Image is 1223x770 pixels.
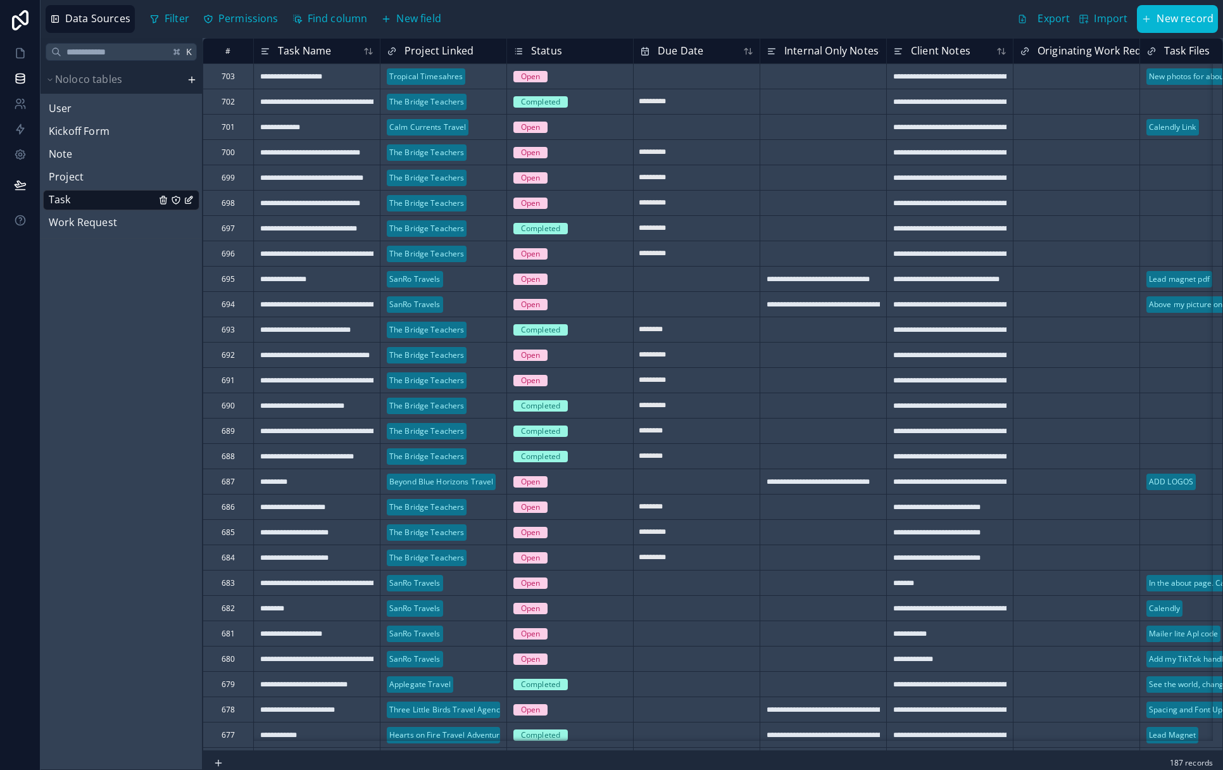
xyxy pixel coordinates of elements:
[222,96,235,106] div: 702
[389,400,464,411] div: The Bridge Teachers
[145,6,194,32] button: Filter
[1149,602,1180,614] div: Calendly
[222,679,235,689] div: 679
[308,11,368,27] span: Find column
[521,248,540,259] div: Open
[377,6,445,32] button: New field
[222,350,235,360] div: 692
[521,552,540,563] div: Open
[222,527,235,537] div: 685
[278,42,331,59] span: Task Name
[1038,11,1070,27] span: Export
[521,273,540,284] div: Open
[521,628,540,639] div: Open
[222,426,235,436] div: 689
[389,501,464,512] div: The Bridge Teachers
[521,146,540,158] div: Open
[389,121,466,132] div: Calm Currents Travel
[222,274,235,284] div: 695
[389,450,464,462] div: The Bridge Teachers
[389,425,464,436] div: The Bridge Teachers
[389,729,508,740] div: Hearts on Fire Travel Adventures
[1149,273,1210,284] div: Lead magnet pdf
[389,374,464,386] div: The Bridge Teachers
[389,222,464,234] div: The Bridge Teachers
[65,11,130,27] span: Data Sources
[222,223,235,233] div: 697
[911,42,970,59] span: Client Notes
[389,146,464,158] div: The Bridge Teachers
[46,5,135,33] button: Data Sources
[222,375,235,385] div: 691
[222,451,235,461] div: 688
[521,425,560,436] div: Completed
[521,121,540,132] div: Open
[199,6,283,32] button: Permissions
[389,526,464,538] div: The Bridge Teachers
[1149,476,1193,487] div: ADD LOGOS
[521,70,540,82] div: Open
[222,324,235,334] div: 693
[521,197,540,208] div: Open
[389,273,441,284] div: SanRo Travels
[389,349,464,360] div: The Bridge Teachers
[222,299,235,309] div: 694
[521,704,540,715] div: Open
[1157,11,1214,27] span: New record
[658,42,703,59] span: Due Date
[222,71,235,81] div: 703
[389,172,464,183] div: The Bridge Teachers
[222,704,235,714] div: 678
[222,122,235,132] div: 701
[222,198,235,208] div: 698
[222,577,235,588] div: 683
[521,298,540,310] div: Open
[531,42,562,59] span: Status
[389,678,451,690] div: Applegate Travel
[521,602,540,614] div: Open
[1170,758,1213,768] span: 187 records
[389,704,504,715] div: Three Little Birds Travel Agency
[396,11,441,27] span: New field
[389,552,464,563] div: The Bridge Teachers
[1164,42,1210,59] span: Task Files
[288,6,372,32] button: Find column
[199,6,288,32] a: Permissions
[521,501,540,512] div: Open
[521,729,560,740] div: Completed
[389,248,464,259] div: The Bridge Teachers
[218,11,279,27] span: Permissions
[222,172,235,182] div: 699
[222,400,235,410] div: 690
[222,552,235,562] div: 684
[521,349,540,360] div: Open
[389,602,441,614] div: SanRo Travels
[521,222,560,234] div: Completed
[222,147,235,157] div: 700
[222,502,235,512] div: 686
[521,476,540,487] div: Open
[389,476,493,487] div: Beyond Blue Horizons Travel
[521,324,560,335] div: Completed
[389,628,441,639] div: SanRo Travels
[1038,42,1163,59] span: Originating Work Request
[222,603,235,613] div: 682
[389,197,464,208] div: The Bridge Teachers
[521,678,560,690] div: Completed
[1094,11,1127,27] span: Import
[1149,628,1218,639] div: Mailer lite ApI code
[521,577,540,588] div: Open
[222,248,235,258] div: 696
[1074,5,1132,33] button: Import
[521,374,540,386] div: Open
[185,47,194,56] span: K
[1149,121,1196,132] div: Calendly Link
[1149,729,1196,740] div: Lead Magnet
[222,729,235,740] div: 677
[784,42,879,59] span: Internal Only Notes
[389,298,441,310] div: SanRo Travels
[213,46,244,56] div: #
[222,476,235,486] div: 687
[389,653,441,664] div: SanRo Travels
[521,526,540,538] div: Open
